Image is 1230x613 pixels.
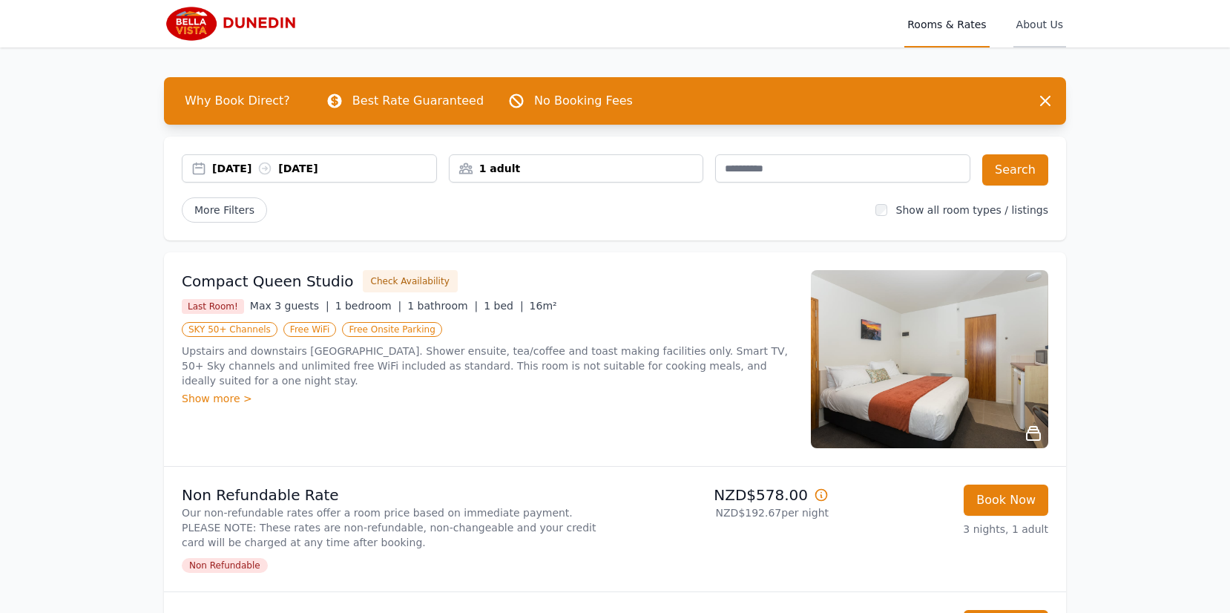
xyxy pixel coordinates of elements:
[182,322,277,337] span: SKY 50+ Channels
[621,485,829,505] p: NZD$578.00
[335,300,402,312] span: 1 bedroom |
[182,344,793,388] p: Upstairs and downstairs [GEOGRAPHIC_DATA]. Shower ensuite, tea/coffee and toast making facilities...
[407,300,478,312] span: 1 bathroom |
[182,558,268,573] span: Non Refundable
[182,299,244,314] span: Last Room!
[342,322,441,337] span: Free Onsite Parking
[182,197,267,223] span: More Filters
[173,86,302,116] span: Why Book Direct?
[182,505,609,550] p: Our non-refundable rates offer a room price based on immediate payment. PLEASE NOTE: These rates ...
[964,485,1048,516] button: Book Now
[841,522,1048,537] p: 3 nights, 1 adult
[534,92,633,110] p: No Booking Fees
[896,204,1048,216] label: Show all room types / listings
[182,271,354,292] h3: Compact Queen Studio
[283,322,337,337] span: Free WiFi
[530,300,557,312] span: 16m²
[484,300,523,312] span: 1 bed |
[982,154,1048,186] button: Search
[164,6,307,42] img: Bella Vista Dunedin
[182,391,793,406] div: Show more >
[450,161,703,176] div: 1 adult
[363,270,458,292] button: Check Availability
[212,161,436,176] div: [DATE] [DATE]
[182,485,609,505] p: Non Refundable Rate
[352,92,484,110] p: Best Rate Guaranteed
[250,300,329,312] span: Max 3 guests |
[621,505,829,520] p: NZD$192.67 per night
